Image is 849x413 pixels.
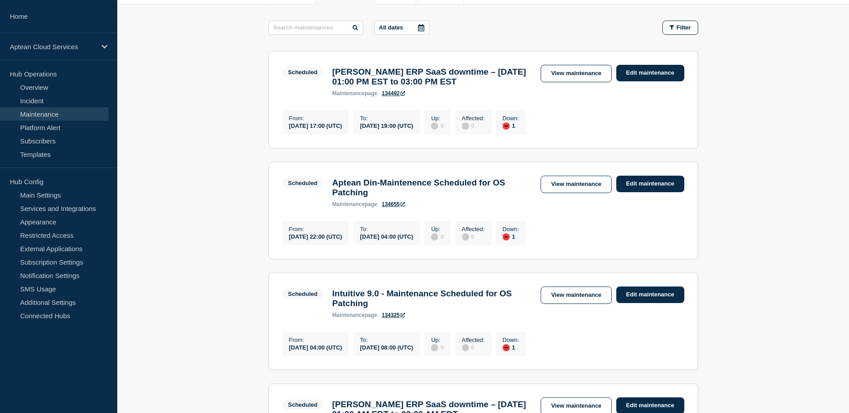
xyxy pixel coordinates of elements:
a: View maintenance [541,65,611,82]
div: down [503,344,510,351]
p: Up : [431,226,444,232]
span: maintenance [332,90,365,97]
div: 0 [431,122,444,130]
p: Affected : [462,115,485,122]
div: 1 [503,343,519,351]
div: 0 [462,232,485,240]
div: 0 [462,343,485,351]
p: To : [360,337,413,343]
div: disabled [431,122,438,130]
p: page [332,201,377,207]
div: down [503,233,510,240]
div: disabled [462,233,469,240]
div: [DATE] 17:00 (UTC) [289,122,342,129]
button: All dates [374,21,430,35]
div: disabled [431,233,438,240]
p: From : [289,226,342,232]
div: [DATE] 08:00 (UTC) [360,343,413,351]
p: Up : [431,337,444,343]
div: disabled [431,344,438,351]
h3: Intuitive 9.0 - Maintenance Scheduled for OS Patching [332,289,532,308]
p: Affected : [462,337,485,343]
a: Edit maintenance [616,176,684,192]
div: Scheduled [288,180,318,186]
a: 134492 [382,90,405,97]
div: 0 [431,343,444,351]
p: From : [289,337,342,343]
p: To : [360,226,413,232]
p: page [332,90,377,97]
div: down [503,122,510,130]
span: Filter [677,24,691,31]
p: Aptean Cloud Services [10,43,96,51]
p: Down : [503,337,519,343]
div: [DATE] 04:00 (UTC) [360,232,413,240]
input: Search maintenances [269,21,363,35]
p: page [332,312,377,318]
div: 0 [431,232,444,240]
div: [DATE] 22:00 (UTC) [289,232,342,240]
p: From : [289,115,342,122]
p: All dates [379,24,403,31]
span: maintenance [332,201,365,207]
h3: Aptean Din-Maintenence Scheduled for OS Patching [332,178,532,198]
a: View maintenance [541,176,611,193]
p: Down : [503,226,519,232]
button: Filter [662,21,698,35]
h3: [PERSON_NAME] ERP SaaS downtime – [DATE] 01:00 PM EST to 03:00 PM EST [332,67,532,87]
a: View maintenance [541,287,611,304]
div: disabled [462,122,469,130]
div: 1 [503,232,519,240]
div: 1 [503,122,519,130]
span: maintenance [332,312,365,318]
a: Edit maintenance [616,65,684,81]
div: [DATE] 04:00 (UTC) [289,343,342,351]
div: [DATE] 19:00 (UTC) [360,122,413,129]
div: Scheduled [288,401,318,408]
p: Up : [431,115,444,122]
a: 134325 [382,312,405,318]
p: Down : [503,115,519,122]
div: Scheduled [288,69,318,76]
p: To : [360,115,413,122]
a: 134655 [382,201,405,207]
div: Scheduled [288,291,318,297]
a: Edit maintenance [616,287,684,303]
div: 0 [462,122,485,130]
p: Affected : [462,226,485,232]
div: disabled [462,344,469,351]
